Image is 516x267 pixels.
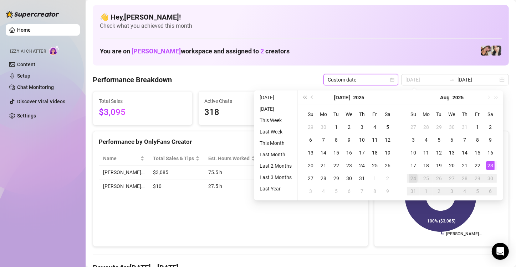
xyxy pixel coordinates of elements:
[330,133,343,146] td: 2025-07-08
[149,179,204,193] td: $10
[471,133,484,146] td: 2025-08-08
[445,185,458,198] td: 2025-09-03
[473,161,482,170] div: 22
[473,123,482,131] div: 1
[458,133,471,146] td: 2025-08-07
[433,133,445,146] td: 2025-08-05
[304,146,317,159] td: 2025-07-13
[304,108,317,121] th: Su
[486,161,495,170] div: 23
[317,172,330,185] td: 2025-07-28
[484,185,497,198] td: 2025-09-06
[435,161,443,170] div: 19
[17,84,54,90] a: Chat Monitoring
[486,174,495,183] div: 30
[409,187,418,195] div: 31
[471,185,484,198] td: 2025-09-05
[17,99,65,104] a: Discover Viral Videos
[435,136,443,144] div: 5
[332,148,341,157] div: 15
[319,148,328,157] div: 14
[304,121,317,133] td: 2025-06-29
[208,155,250,162] div: Est. Hours Worked
[317,146,330,159] td: 2025-07-14
[356,121,368,133] td: 2025-07-03
[149,152,204,166] th: Total Sales & Tips
[358,187,366,195] div: 7
[332,161,341,170] div: 22
[422,187,430,195] div: 1
[99,179,149,193] td: [PERSON_NAME]…
[343,172,356,185] td: 2025-07-30
[153,155,194,162] span: Total Sales & Tips
[358,123,366,131] div: 3
[371,136,379,144] div: 11
[317,159,330,172] td: 2025-07-21
[473,187,482,195] div: 5
[100,47,290,55] h1: You are on workspace and assigned to creators
[257,162,295,170] li: Last 2 Months
[484,121,497,133] td: 2025-08-02
[17,73,30,79] a: Setup
[473,136,482,144] div: 8
[381,108,394,121] th: Sa
[371,123,379,131] div: 4
[440,90,450,105] button: Choose a month
[257,127,295,136] li: Last Week
[445,121,458,133] td: 2025-07-30
[445,133,458,146] td: 2025-08-06
[473,148,482,157] div: 15
[422,136,430,144] div: 4
[422,123,430,131] div: 28
[383,187,392,195] div: 9
[460,161,469,170] div: 21
[368,172,381,185] td: 2025-08-01
[458,159,471,172] td: 2025-08-21
[368,185,381,198] td: 2025-08-08
[345,161,353,170] div: 23
[343,121,356,133] td: 2025-07-02
[371,174,379,183] div: 1
[345,123,353,131] div: 2
[435,148,443,157] div: 12
[304,172,317,185] td: 2025-07-27
[448,136,456,144] div: 6
[306,187,315,195] div: 3
[330,185,343,198] td: 2025-08-05
[445,172,458,185] td: 2025-08-27
[405,76,446,84] input: Start date
[345,148,353,157] div: 16
[257,93,295,102] li: [DATE]
[448,174,456,183] div: 27
[460,174,469,183] div: 28
[453,90,464,105] button: Choose a year
[381,121,394,133] td: 2025-07-05
[330,108,343,121] th: Tu
[484,146,497,159] td: 2025-08-16
[484,159,497,172] td: 2025-08-23
[383,161,392,170] div: 26
[420,172,433,185] td: 2025-08-25
[420,159,433,172] td: 2025-08-18
[448,123,456,131] div: 30
[330,146,343,159] td: 2025-07-15
[358,148,366,157] div: 17
[304,185,317,198] td: 2025-08-03
[358,174,366,183] div: 31
[319,123,328,131] div: 30
[368,121,381,133] td: 2025-07-04
[448,187,456,195] div: 3
[435,187,443,195] div: 2
[481,46,491,56] img: Christina
[486,136,495,144] div: 9
[484,108,497,121] th: Sa
[458,185,471,198] td: 2025-09-04
[409,161,418,170] div: 17
[407,108,420,121] th: Su
[381,172,394,185] td: 2025-08-02
[317,108,330,121] th: Mo
[99,152,149,166] th: Name
[306,148,315,157] div: 13
[422,174,430,183] div: 25
[484,172,497,185] td: 2025-08-30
